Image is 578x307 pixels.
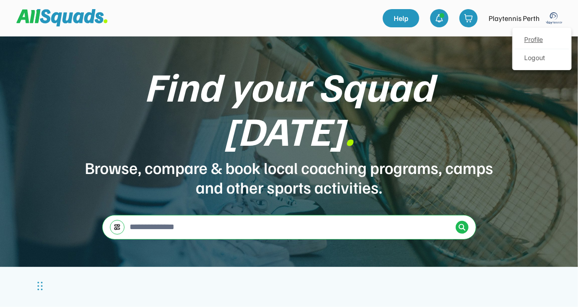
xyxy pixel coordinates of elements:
img: bell-03%20%281%29.svg [435,14,444,23]
font: . [344,105,354,155]
img: Icon%20%2838%29.svg [458,224,466,231]
img: Squad%20Logo.svg [16,9,108,26]
img: settings-03.svg [114,224,121,230]
div: Logout [515,49,569,67]
img: playtennis%20blue%20logo%201.png [545,9,563,27]
a: Help [383,9,419,27]
a: Profile [515,31,569,49]
div: Browse, compare & book local coaching programs, camps and other sports activities. [84,158,495,197]
div: Playtennis Perth [489,13,540,24]
div: Find your Squad [DATE] [84,64,495,152]
img: shopping-cart-01%20%281%29.svg [464,14,473,23]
